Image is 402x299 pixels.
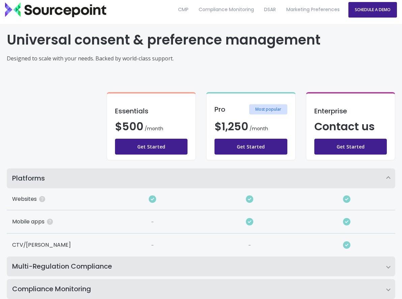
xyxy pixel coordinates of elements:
p: Designed to scale with your needs. Backed by world-class support. [7,54,395,62]
div: - [151,218,154,226]
div: - [248,242,251,250]
a: Get Started [214,139,287,155]
div: CTV/[PERSON_NAME] [7,234,104,256]
span: 500 [122,119,143,134]
span: /month [145,125,163,132]
span: /month [250,125,268,132]
h3: Pro [214,106,225,113]
span: Most popular [249,104,287,114]
div: Mobile apps [7,210,104,234]
summary: Platforms [7,168,395,188]
div: Websites [7,188,104,210]
img: Sourcepoint_logo_black_transparent (2)-2 [5,2,106,17]
a: Get Started [314,139,387,155]
span: Contact us [314,119,375,134]
h3: Essentials [115,108,188,114]
div: - [151,242,154,250]
summary: Compliance Monitoring [7,279,395,299]
summary: Multi-Regulation Compliance [7,256,395,276]
span: 1,250 [222,119,248,134]
a: Get Started [115,139,188,155]
h1: Universal consent & preference management [7,31,395,49]
a: SCHEDULE A DEMO [348,2,397,18]
h3: Enterprise [314,108,387,114]
span: $ [115,119,143,134]
span: $ [214,119,248,134]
